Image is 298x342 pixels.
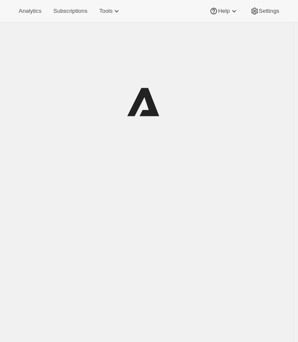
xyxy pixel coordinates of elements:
[204,5,243,17] button: Help
[94,5,126,17] button: Tools
[245,5,284,17] button: Settings
[218,8,229,14] span: Help
[53,8,87,14] span: Subscriptions
[259,8,279,14] span: Settings
[48,5,92,17] button: Subscriptions
[19,8,41,14] span: Analytics
[99,8,112,14] span: Tools
[14,5,46,17] button: Analytics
